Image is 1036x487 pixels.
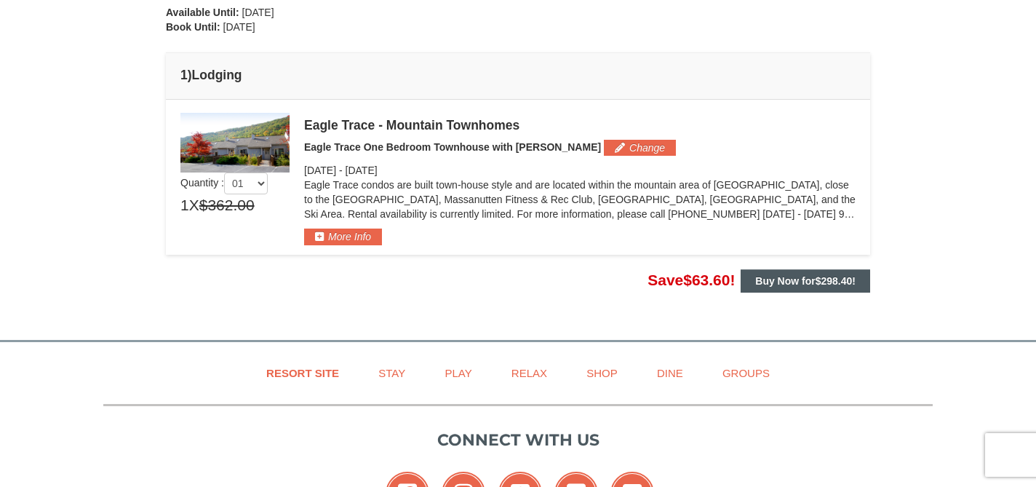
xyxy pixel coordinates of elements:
a: Stay [360,357,423,389]
span: - [339,165,343,176]
p: Connect with us [103,428,933,452]
div: Eagle Trace - Mountain Townhomes [304,118,856,132]
a: Resort Site [248,357,357,389]
button: Buy Now for$298.40! [741,269,870,293]
span: [DATE] [346,165,378,176]
span: 1 [180,194,189,216]
p: Eagle Trace condos are built town-house style and are located within the mountain area of [GEOGRA... [304,178,856,221]
span: ) [188,68,192,82]
button: More Info [304,229,382,245]
span: $298.40 [816,275,853,287]
a: Shop [568,357,636,389]
a: Relax [493,357,565,389]
strong: Available Until: [166,7,239,18]
span: [DATE] [242,7,274,18]
img: 19218983-1-9b289e55.jpg [180,113,290,173]
span: $362.00 [199,194,255,216]
span: Quantity : [180,177,268,189]
span: Save ! [647,272,735,288]
span: [DATE] [304,165,336,176]
strong: Book Until: [166,21,220,33]
span: $63.60 [683,272,730,288]
span: [DATE] [223,21,255,33]
strong: Buy Now for ! [755,275,856,287]
h4: 1 Lodging [180,68,856,82]
a: Groups [704,357,788,389]
span: X [189,194,199,216]
a: Play [426,357,490,389]
span: Eagle Trace One Bedroom Townhouse with [PERSON_NAME] [304,141,601,153]
button: Change [604,140,676,156]
a: Dine [639,357,701,389]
